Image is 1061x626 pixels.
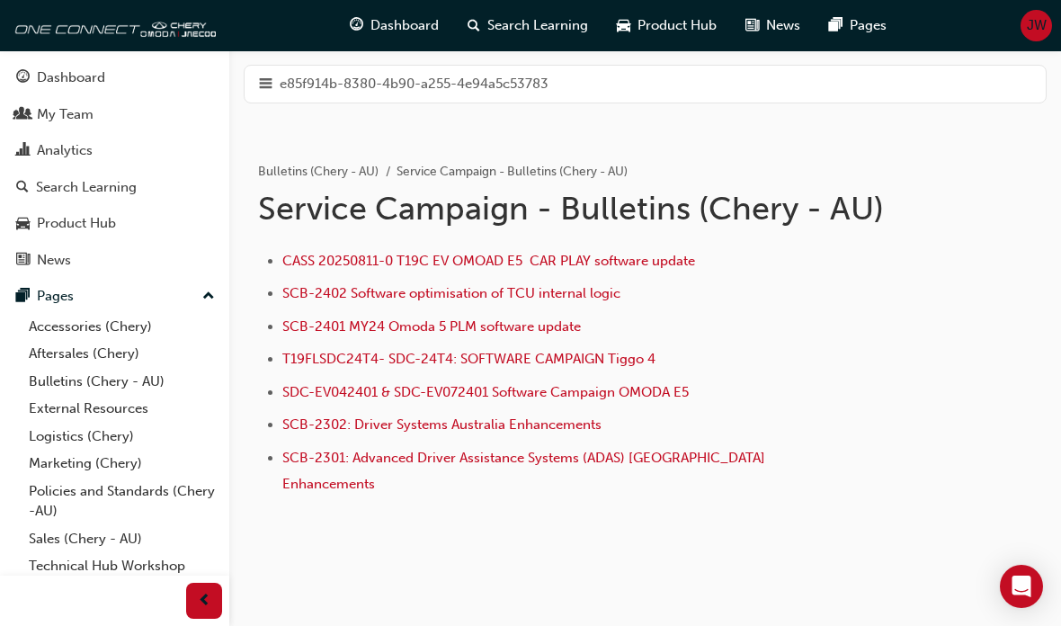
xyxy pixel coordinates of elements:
[22,525,222,553] a: Sales (Chery - AU)
[397,162,628,183] li: Service Campaign - Bulletins (Chery - AU)
[16,143,30,159] span: chart-icon
[16,180,29,196] span: search-icon
[850,15,887,36] span: Pages
[453,7,602,44] a: search-iconSearch Learning
[7,280,222,313] button: Pages
[198,590,211,613] span: prev-icon
[16,216,30,232] span: car-icon
[22,395,222,423] a: External Resources
[468,14,480,37] span: search-icon
[22,478,222,525] a: Policies and Standards (Chery -AU)
[282,285,620,301] a: SCB-2402 Software optimisation of TCU internal logic
[244,65,1047,103] button: hamburger-icone85f914b-8380-4b90-a255-4e94a5c53783
[335,7,453,44] a: guage-iconDashboard
[7,244,222,277] a: News
[258,189,924,228] h1: Service Campaign - Bulletins (Chery - AU)
[282,416,602,433] a: SCB-2302: Driver Systems Australia Enhancements
[637,15,717,36] span: Product Hub
[22,313,222,341] a: Accessories (Chery)
[16,70,30,86] span: guage-icon
[617,14,630,37] span: car-icon
[282,384,689,400] a: SDC-EV042401 & SDC-EV072401 Software Campaign OMODA E5
[22,368,222,396] a: Bulletins (Chery - AU)
[7,61,222,94] a: Dashboard
[22,340,222,368] a: Aftersales (Chery)
[258,164,379,179] a: Bulletins (Chery - AU)
[37,104,94,125] div: My Team
[22,450,222,478] a: Marketing (Chery)
[815,7,901,44] a: pages-iconPages
[16,107,30,123] span: people-icon
[9,7,216,43] img: oneconnect
[7,58,222,280] button: DashboardMy TeamAnalyticsSearch LearningProduct HubNews
[22,552,222,600] a: Technical Hub Workshop information
[37,286,74,307] div: Pages
[829,14,843,37] span: pages-icon
[282,351,655,367] a: T19FLSDC24T4- SDC-24T4: SOFTWARE CAMPAIGN Tiggo 4
[16,289,30,305] span: pages-icon
[22,423,222,451] a: Logistics (Chery)
[731,7,815,44] a: news-iconNews
[16,253,30,269] span: news-icon
[487,15,588,36] span: Search Learning
[36,177,137,198] div: Search Learning
[37,213,116,234] div: Product Hub
[282,450,769,492] a: SCB-2301: Advanced Driver Assistance Systems (ADAS) [GEOGRAPHIC_DATA] Enhancements
[280,74,548,94] span: e85f914b-8380-4b90-a255-4e94a5c53783
[1021,10,1052,41] button: JW
[37,250,71,271] div: News
[7,134,222,167] a: Analytics
[282,253,695,269] a: CASS 20250811-0 T19C EV OMOAD E5 CAR PLAY software update
[37,67,105,88] div: Dashboard
[282,318,581,335] a: SCB-2401 MY24 Omoda 5 PLM software update
[7,98,222,131] a: My Team
[602,7,731,44] a: car-iconProduct Hub
[1000,565,1043,608] div: Open Intercom Messenger
[350,14,363,37] span: guage-icon
[202,285,215,309] span: up-icon
[370,15,439,36] span: Dashboard
[766,15,800,36] span: News
[7,207,222,240] a: Product Hub
[1027,15,1047,36] span: JW
[37,140,93,161] div: Analytics
[745,14,759,37] span: news-icon
[7,171,222,204] a: Search Learning
[259,73,272,95] span: hamburger-icon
